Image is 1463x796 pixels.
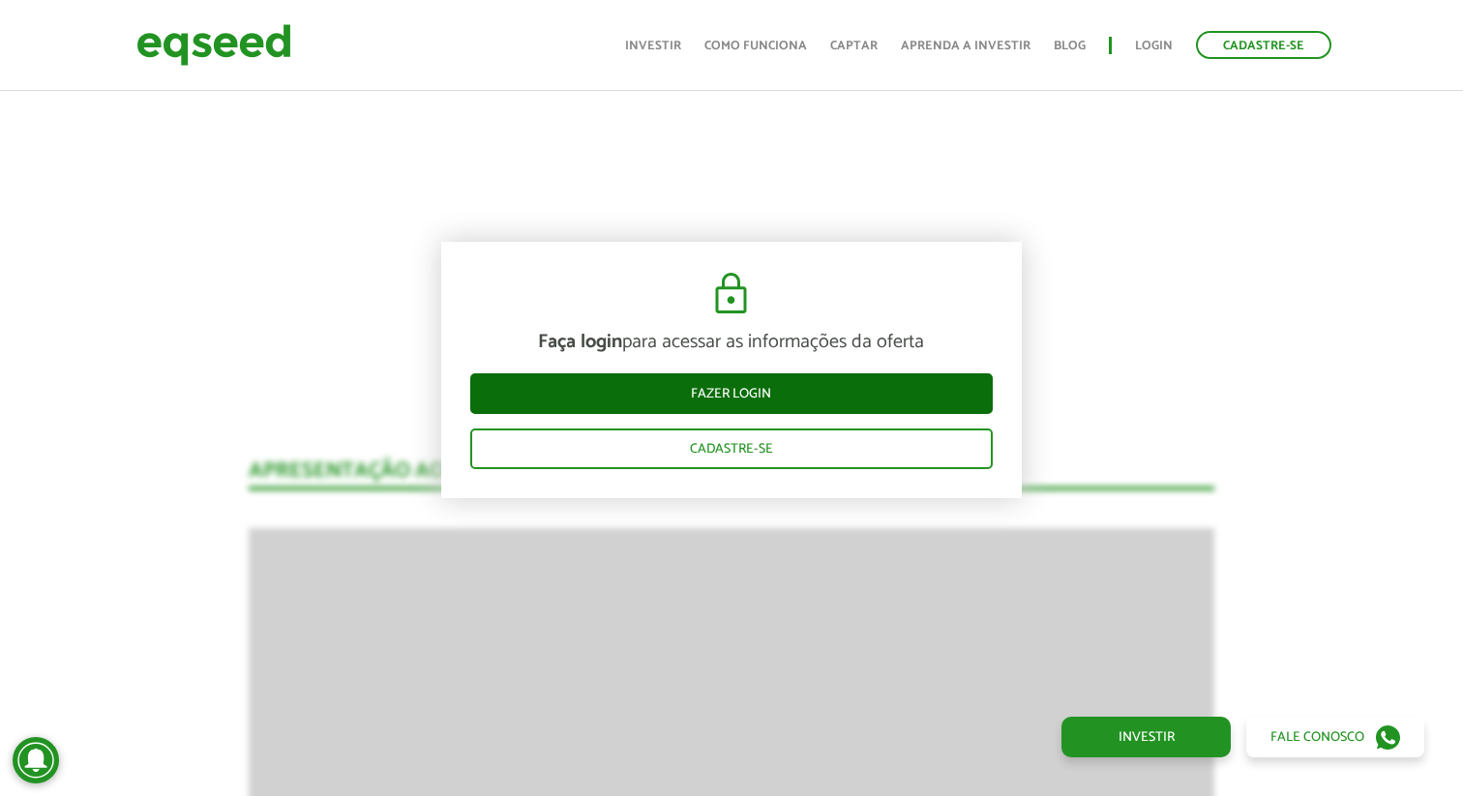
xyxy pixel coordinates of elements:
a: Blog [1054,40,1086,52]
a: Fale conosco [1246,717,1424,757]
a: Como funciona [704,40,807,52]
a: Login [1135,40,1173,52]
a: Fazer login [470,373,993,414]
strong: Faça login [538,326,622,358]
a: Cadastre-se [1196,31,1331,59]
img: cadeado.svg [707,271,755,317]
a: Aprenda a investir [901,40,1030,52]
a: Investir [625,40,681,52]
img: EqSeed [136,19,291,71]
p: para acessar as informações da oferta [470,331,993,354]
a: Captar [830,40,878,52]
a: Cadastre-se [470,428,993,469]
a: Investir [1061,717,1231,757]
